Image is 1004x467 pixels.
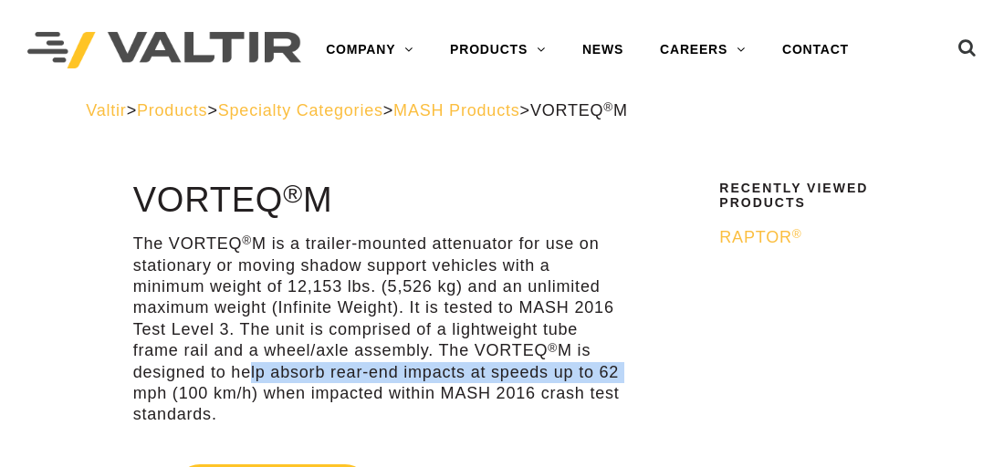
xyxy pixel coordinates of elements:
[792,227,802,241] sup: ®
[548,341,558,355] sup: ®
[564,32,642,68] a: NEWS
[719,182,906,210] h2: Recently Viewed Products
[393,101,519,119] a: MASH Products
[719,228,801,246] span: RAPTOR
[432,32,564,68] a: PRODUCTS
[218,101,383,119] a: Specialty Categories
[86,101,126,119] a: Valtir
[719,227,906,248] a: RAPTOR®
[137,101,207,119] a: Products
[86,100,918,121] div: > > > >
[603,100,613,114] sup: ®
[764,32,867,68] a: CONTACT
[530,101,628,119] span: VORTEQ M
[27,32,301,69] img: Valtir
[308,32,432,68] a: COMPANY
[283,179,303,208] sup: ®
[242,233,252,247] sup: ®
[133,233,621,426] p: The VORTEQ M is a trailer-mounted attenuator for use on stationary or moving shadow support vehic...
[133,182,621,220] h1: VORTEQ M
[642,32,764,68] a: CAREERS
